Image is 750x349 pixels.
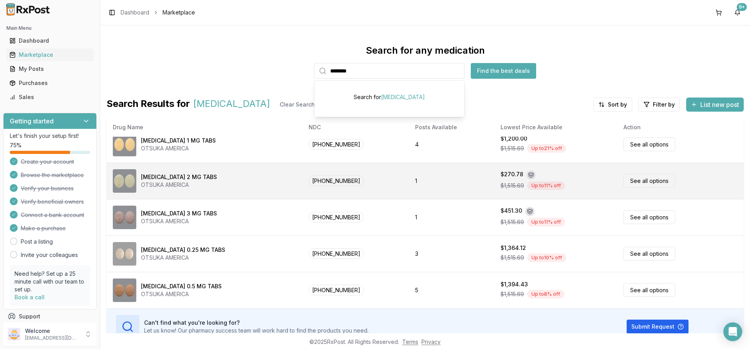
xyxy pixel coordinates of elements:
[623,283,675,297] a: See all options
[409,126,494,163] td: 4
[723,322,742,341] div: Open Intercom Messenger
[21,211,84,219] span: Connect a bank account
[309,212,364,222] span: [PHONE_NUMBER]
[141,290,222,298] div: OTSUKA AMERICA
[14,270,85,293] p: Need help? Set up a 25 minute call with our team to set up.
[737,3,747,11] div: 9+
[10,116,54,126] h3: Getting started
[617,118,744,137] th: Action
[402,338,418,345] a: Terms
[623,174,675,188] a: See all options
[381,94,425,100] span: [MEDICAL_DATA]
[121,9,149,16] a: Dashboard
[9,37,90,45] div: Dashboard
[700,100,739,109] span: List new post
[731,6,744,19] button: 9+
[21,224,66,232] span: Make a purchase
[527,181,565,190] div: Up to 11 % off
[686,101,744,109] a: List new post
[686,98,744,112] button: List new post
[623,137,675,151] a: See all options
[21,198,84,206] span: Verify beneficial owners
[141,246,225,254] div: [MEDICAL_DATA] 0.25 MG TABS
[6,48,94,62] a: Marketplace
[527,144,566,153] div: Up to 21 % off
[113,169,136,193] img: Rexulti 2 MG TABS
[314,81,464,117] div: Suggestions
[638,98,680,112] button: Filter by
[25,335,80,341] p: [EMAIL_ADDRESS][DOMAIN_NAME]
[3,34,97,47] button: Dashboard
[25,327,80,335] p: Welcome
[409,163,494,199] td: 1
[14,294,45,300] a: Book a call
[501,170,523,180] div: $270.78
[494,118,617,137] th: Lowest Price Available
[107,118,302,137] th: Drug Name
[3,49,97,61] button: Marketplace
[593,98,632,112] button: Sort by
[3,3,53,16] img: RxPost Logo
[113,242,136,266] img: Rexulti 0.25 MG TABS
[608,101,627,108] span: Sort by
[527,218,565,226] div: Up to 11 % off
[9,65,90,73] div: My Posts
[141,217,217,225] div: OTSUKA AMERICA
[8,328,20,340] img: User avatar
[501,244,526,252] div: $1,364.12
[144,327,369,335] p: Let us know! Our pharmacy success team will work hard to find the products you need.
[121,9,195,16] nav: breadcrumb
[501,182,524,190] span: $1,515.69
[527,290,564,298] div: Up to 8 % off
[653,101,675,108] span: Filter by
[409,199,494,235] td: 1
[6,90,94,104] a: Sales
[9,79,90,87] div: Purchases
[141,137,216,145] div: [MEDICAL_DATA] 1 MG TABS
[309,175,364,186] span: [PHONE_NUMBER]
[113,133,136,156] img: Rexulti 1 MG TABS
[193,98,270,112] span: [MEDICAL_DATA]
[366,44,485,57] div: Search for any medication
[6,76,94,90] a: Purchases
[141,173,217,181] div: [MEDICAL_DATA] 2 MG TABS
[21,184,74,192] span: Verify your business
[314,81,464,114] div: Search for
[141,282,222,290] div: [MEDICAL_DATA] 0.5 MG TABS
[21,171,84,179] span: Browse the marketplace
[409,272,494,308] td: 5
[501,145,524,152] span: $1,515.69
[141,181,217,189] div: OTSUKA AMERICA
[21,158,74,166] span: Create your account
[501,135,527,143] div: $1,200.00
[10,132,90,140] p: Let's finish your setup first!
[21,238,53,246] a: Post a listing
[113,278,136,302] img: Rexulti 0.5 MG TABS
[6,62,94,76] a: My Posts
[409,235,494,272] td: 3
[501,290,524,298] span: $1,515.69
[421,338,441,345] a: Privacy
[9,51,90,59] div: Marketplace
[309,248,364,259] span: [PHONE_NUMBER]
[627,320,689,334] button: Submit Request
[3,309,97,324] button: Support
[623,247,675,260] a: See all options
[527,253,566,262] div: Up to 10 % off
[273,98,321,112] a: Clear Search
[144,319,369,327] h3: Can't find what you're looking for?
[623,210,675,224] a: See all options
[10,141,22,149] span: 75 %
[409,118,494,137] th: Posts Available
[113,206,136,229] img: Rexulti 3 MG TABS
[6,34,94,48] a: Dashboard
[302,118,408,137] th: NDC
[501,218,524,226] span: $1,515.69
[6,25,94,31] h2: Main Menu
[471,63,536,79] button: Find the best deals
[163,9,195,16] span: Marketplace
[21,251,78,259] a: Invite your colleagues
[309,285,364,295] span: [PHONE_NUMBER]
[9,93,90,101] div: Sales
[3,77,97,89] button: Purchases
